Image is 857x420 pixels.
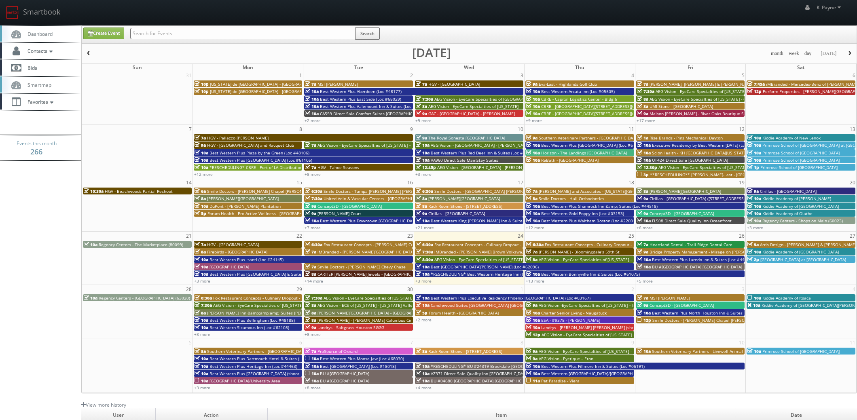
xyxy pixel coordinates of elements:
span: 2p [747,257,759,262]
span: 10a [526,142,540,148]
span: AEG Vision - EyeCare Specialties of [US_STATE] – Southwest Orlando Eye Care [213,302,364,308]
span: FL508 Direct Sale Quality Inn Oceanfront [652,218,732,224]
span: Heartland Dental - Trail Ridge Dental Care [650,242,732,247]
span: Smile Doctors - [PERSON_NAME] Chapel [PERSON_NAME] Orthodontic [207,188,342,194]
span: Executive Residency by Best Western [DATE] (Loc #44764) [652,142,764,148]
a: +14 more [305,278,323,284]
span: [PERSON_NAME] and Associates - [US_STATE][GEOGRAPHIC_DATA] [539,188,666,194]
span: 10a [195,150,208,156]
span: 10a [195,271,208,277]
a: +8 more [305,331,321,337]
span: 9a [305,211,316,216]
span: 7a [305,249,316,255]
span: CBRE - Capital Logistics Center - Bldg 6 [541,96,617,102]
span: 10a [526,271,540,277]
span: HGV - [GEOGRAPHIC_DATA] [428,81,480,87]
span: Firebirds - [GEOGRAPHIC_DATA] [207,249,267,255]
a: +8 more [305,171,321,177]
span: 8a [637,103,648,109]
span: 10a [305,96,319,102]
span: 10a [526,157,540,163]
span: 10a [747,135,761,141]
span: 7a [195,242,206,247]
span: VA960 Direct Sale MainStay Suites [431,157,498,163]
span: 10p [195,81,209,87]
span: 5p [195,211,206,216]
span: 10a [416,271,430,277]
span: 8a [305,302,316,308]
a: +13 more [526,278,544,284]
span: Kiddie Academy of [PERSON_NAME] [762,196,831,201]
button: Search [355,27,380,40]
span: 7a [305,348,316,354]
span: 8a [195,196,206,201]
a: +3 more [415,278,432,284]
span: 10a [637,310,651,316]
span: AEG Vision -EyeCare Specialties of [US_STATE] – Eyes On Sammamish [539,302,673,308]
span: Southern Veterinary Partners - [GEOGRAPHIC_DATA][PERSON_NAME] [539,135,671,141]
span: AEG Vision - EyeCare Specialties of [GEOGRAPHIC_DATA][US_STATE] - [GEOGRAPHIC_DATA] [434,96,607,102]
span: 7:30a [416,96,433,102]
span: [PERSON_NAME][GEOGRAPHIC_DATA] - [GEOGRAPHIC_DATA] [317,310,432,316]
span: Best Western Plus Plaza by the Green (Loc #48106) [209,150,309,156]
span: Concept3D - [GEOGRAPHIC_DATA] [650,211,714,216]
span: CARTIER [PERSON_NAME] Jewels - [GEOGRAPHIC_DATA] [317,271,423,277]
span: 10:30a [84,188,104,194]
span: United Vein & Vascular Centers - [GEOGRAPHIC_DATA] [324,196,427,201]
span: Best Western Sicamous Inn (Loc #62108) [209,325,289,330]
span: ESA - #9378 - [PERSON_NAME] [541,317,600,323]
span: MSI [PERSON_NAME] [317,81,358,87]
span: 10p [195,89,209,94]
span: Regency Centers - [GEOGRAPHIC_DATA] (63020) [99,295,190,301]
span: AEG Vision - EyeCare Specialties of [US_STATE] - In Focus Vision Center [428,103,565,109]
span: 6:30a [305,188,322,194]
span: 10a [416,264,430,270]
span: ReBath - [GEOGRAPHIC_DATA] [541,157,599,163]
span: Charter Senior Living - Naugatuck [541,310,607,316]
a: +21 more [415,225,434,230]
span: 9a [747,242,759,247]
span: 10a [526,203,540,209]
span: 8a [416,103,427,109]
span: Forum Health - [GEOGRAPHIC_DATA] [429,310,499,316]
a: +12 more [526,225,544,230]
span: HGV - Beachwoods Partial Reshoot [105,188,173,194]
span: [PERSON_NAME], [PERSON_NAME] & [PERSON_NAME], LLC - [GEOGRAPHIC_DATA] [650,81,805,87]
span: Best Western Plus Downtown [GEOGRAPHIC_DATA] (Loc #48199) [320,218,444,224]
span: 10a [526,211,540,216]
span: Best Western Plus Bellingham (Loc #48188) [209,317,295,323]
span: 12p [637,317,651,323]
a: +2 more [305,118,321,123]
span: 10a [416,142,430,148]
span: Best [GEOGRAPHIC_DATA][PERSON_NAME] (Loc #62096) [431,264,539,270]
span: 8a [416,196,427,201]
span: 10a [747,218,761,224]
span: 10a [195,165,208,170]
a: +9 more [415,118,432,123]
span: 7:30a [637,89,654,94]
span: 9a [305,203,316,209]
span: 10a [747,150,761,156]
input: Search for Events [130,28,355,39]
a: +3 more [194,278,210,284]
span: 6a [195,188,206,194]
span: 10a [526,150,540,156]
span: Smile Doctors - [PERSON_NAME] Chapel [PERSON_NAME] Orthodontics [652,317,789,323]
span: Best Western Plus Aberdeen (Loc #48177) [320,89,402,94]
span: AEG Vision - EyeCare Specialties of [US_STATE] – [PERSON_NAME] Eye Clinic [324,295,470,301]
span: 10a [526,89,540,94]
span: Cirillas - [GEOGRAPHIC_DATA] [760,188,817,194]
span: Cirillas - [GEOGRAPHIC_DATA] ([STREET_ADDRESS]) [650,196,746,201]
span: Kiddie Academy of New Lenox [762,135,821,141]
span: 8a [637,188,648,194]
span: 6:30a [305,242,322,247]
span: Fox Restaurant Concepts - [PERSON_NAME] Cocina - [GEOGRAPHIC_DATA] [324,242,465,247]
span: 8a [305,317,316,323]
span: Kiddie Academy of Itsaca [762,295,811,301]
span: 7a [195,135,206,141]
span: 7:45a [747,81,765,87]
a: +3 more [194,331,210,337]
span: 6:30a [195,295,212,301]
span: Regency Centers - The Marketplace (80099) [99,242,183,247]
span: 9a [526,135,537,141]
